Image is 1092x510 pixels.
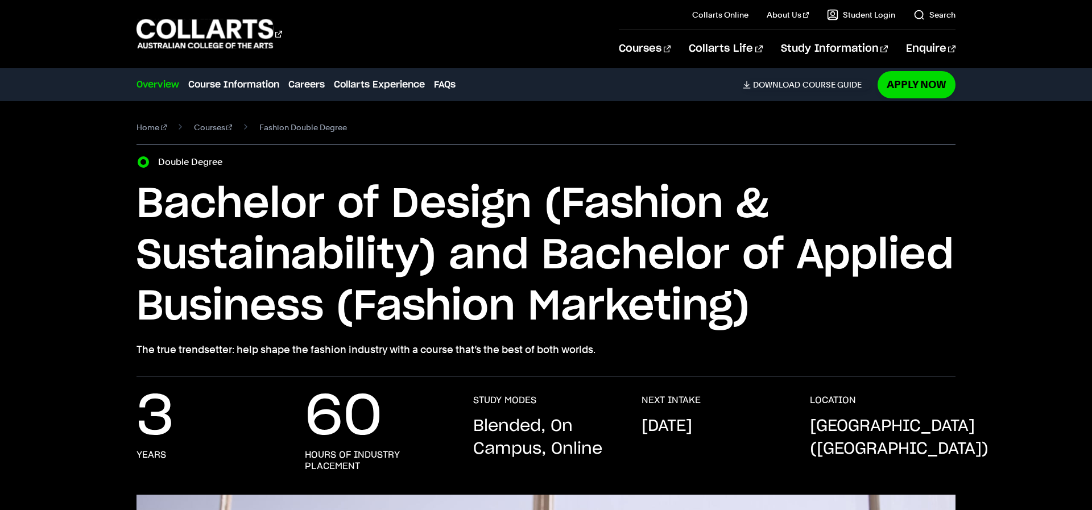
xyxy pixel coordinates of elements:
a: About Us [767,9,809,20]
p: [GEOGRAPHIC_DATA] ([GEOGRAPHIC_DATA]) [810,415,988,461]
h3: LOCATION [810,395,856,406]
a: Course Information [188,78,279,92]
h3: hours of industry placement [305,449,450,472]
h3: STUDY MODES [473,395,536,406]
span: Download [753,80,800,90]
a: FAQs [434,78,456,92]
h3: NEXT INTAKE [642,395,701,406]
a: Enquire [906,30,955,68]
a: Study Information [781,30,888,68]
a: Collarts Online [692,9,748,20]
a: Overview [136,78,179,92]
h1: Bachelor of Design (Fashion & Sustainability) and Bachelor of Applied Business (Fashion Marketing) [136,179,955,333]
div: Go to homepage [136,18,282,50]
a: Careers [288,78,325,92]
p: Blended, On Campus, Online [473,415,619,461]
label: Double Degree [158,154,229,170]
a: Collarts Life [689,30,762,68]
a: Student Login [827,9,895,20]
span: Fashion Double Degree [259,119,347,135]
a: Home [136,119,167,135]
a: Apply Now [878,71,955,98]
h3: years [136,449,166,461]
a: DownloadCourse Guide [743,80,871,90]
p: [DATE] [642,415,692,438]
a: Collarts Experience [334,78,425,92]
a: Search [913,9,955,20]
a: Courses [619,30,671,68]
p: 3 [136,395,174,440]
p: The true trendsetter: help shape the fashion industry with a course that’s the best of both worlds. [136,342,955,358]
a: Courses [194,119,233,135]
p: 60 [305,395,382,440]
